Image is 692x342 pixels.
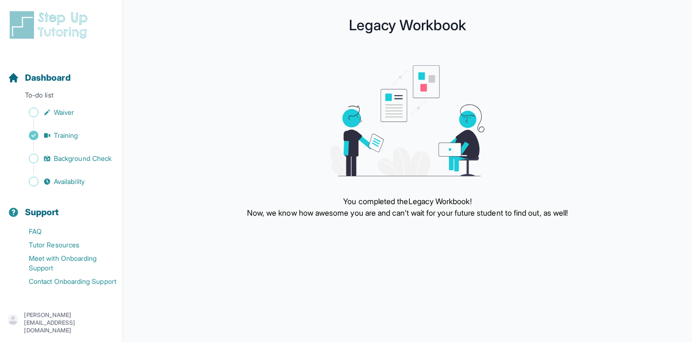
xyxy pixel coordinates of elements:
[8,129,123,142] a: Training
[8,225,123,238] a: FAQ
[247,195,568,207] p: You completed the Legacy Workbook !
[4,90,119,104] p: To-do list
[54,177,85,186] span: Availability
[8,106,123,119] a: Waiver
[331,65,484,176] img: meeting graphic
[8,10,93,40] img: logo
[142,19,673,31] h1: Legacy Workbook
[54,108,74,117] span: Waiver
[8,252,123,275] a: Meet with Onboarding Support
[8,175,123,188] a: Availability
[8,238,123,252] a: Tutor Resources
[54,131,78,140] span: Training
[247,207,568,219] p: Now, we know how awesome you are and can't wait for your future student to find out, as well!
[4,56,119,88] button: Dashboard
[4,190,119,223] button: Support
[8,71,71,85] a: Dashboard
[25,206,59,219] span: Support
[24,311,115,334] p: [PERSON_NAME][EMAIL_ADDRESS][DOMAIN_NAME]
[54,154,111,163] span: Background Check
[25,71,71,85] span: Dashboard
[8,275,123,288] a: Contact Onboarding Support
[8,152,123,165] a: Background Check
[8,311,115,334] button: [PERSON_NAME][EMAIL_ADDRESS][DOMAIN_NAME]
